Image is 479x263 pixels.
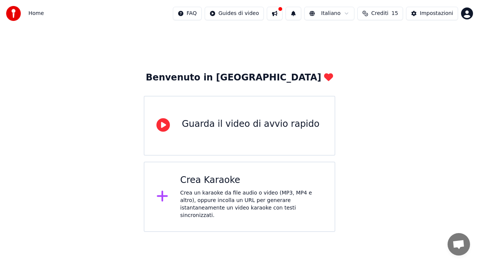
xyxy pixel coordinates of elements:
[182,118,320,130] div: Guarda il video di avvio rapido
[371,10,388,17] span: Crediti
[28,10,44,17] span: Home
[6,6,21,21] img: youka
[180,189,323,219] div: Crea un karaoke da file audio o video (MP3, MP4 e altro), oppure incolla un URL per generare ista...
[357,7,403,20] button: Crediti15
[448,233,470,256] div: Aprire la chat
[180,174,323,186] div: Crea Karaoke
[406,7,458,20] button: Impostazioni
[420,10,453,17] div: Impostazioni
[146,72,333,84] div: Benvenuto in [GEOGRAPHIC_DATA]
[173,7,202,20] button: FAQ
[391,10,398,17] span: 15
[28,10,44,17] nav: breadcrumb
[205,7,264,20] button: Guides di video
